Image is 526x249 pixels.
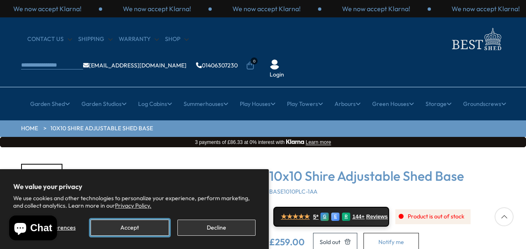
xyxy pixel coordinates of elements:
[395,209,471,224] div: Product is out of stock
[463,93,506,114] a: Groundscrews
[452,4,520,13] p: We now accept Klarna!
[232,4,301,13] p: We now accept Klarna!
[342,4,410,13] p: We now accept Klarna!
[27,35,72,43] a: CONTACT US
[7,215,60,242] inbox-online-store-chat: Shopify online store chat
[212,4,321,13] div: 2 / 3
[342,213,350,221] div: R
[102,4,212,13] div: 1 / 3
[270,71,284,79] a: Login
[165,35,189,43] a: Shop
[21,164,62,220] div: 1 / 5
[366,213,388,220] span: Reviews
[196,62,238,68] a: 01406307230
[320,213,329,221] div: G
[184,93,228,114] a: Summerhouses
[115,202,151,209] a: Privacy Policy.
[78,35,112,43] a: Shipping
[269,237,305,247] ins: £259.00
[91,220,169,236] button: Accept
[22,165,62,220] img: adjustbaseheighthigh_4ade4dbc-cadb-4cd5-9e55-9a095da95859_200x200.jpg
[321,4,431,13] div: 3 / 3
[273,207,389,227] a: ★★★★★ 5* G E R 144+ Reviews
[287,93,323,114] a: Play Towers
[320,239,340,245] span: Sold out
[426,93,452,114] a: Storage
[246,62,254,70] a: 0
[269,188,318,195] span: BASE1010PLC-1AA
[138,93,172,114] a: Log Cabins
[335,93,361,114] a: Arbours
[13,182,256,191] h2: We value your privacy
[372,93,414,114] a: Green Houses
[331,213,340,221] div: E
[13,4,81,13] p: We now accept Klarna!
[251,57,258,65] span: 0
[269,168,505,184] h3: 10x10 Shire Adjustable Shed Base
[83,62,186,68] a: [EMAIL_ADDRESS][DOMAIN_NAME]
[119,35,159,43] a: Warranty
[270,60,280,69] img: User Icon
[30,93,70,114] a: Garden Shed
[281,213,310,220] span: ★★★★★
[123,4,191,13] p: We now accept Klarna!
[13,194,256,209] p: We use cookies and other technologies to personalize your experience, perform marketing, and coll...
[81,93,127,114] a: Garden Studios
[177,220,256,236] button: Decline
[21,124,38,133] a: HOME
[352,213,364,220] span: 144+
[50,124,153,133] a: 10x10 Shire Adjustable Shed Base
[240,93,275,114] a: Play Houses
[447,26,505,53] img: logo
